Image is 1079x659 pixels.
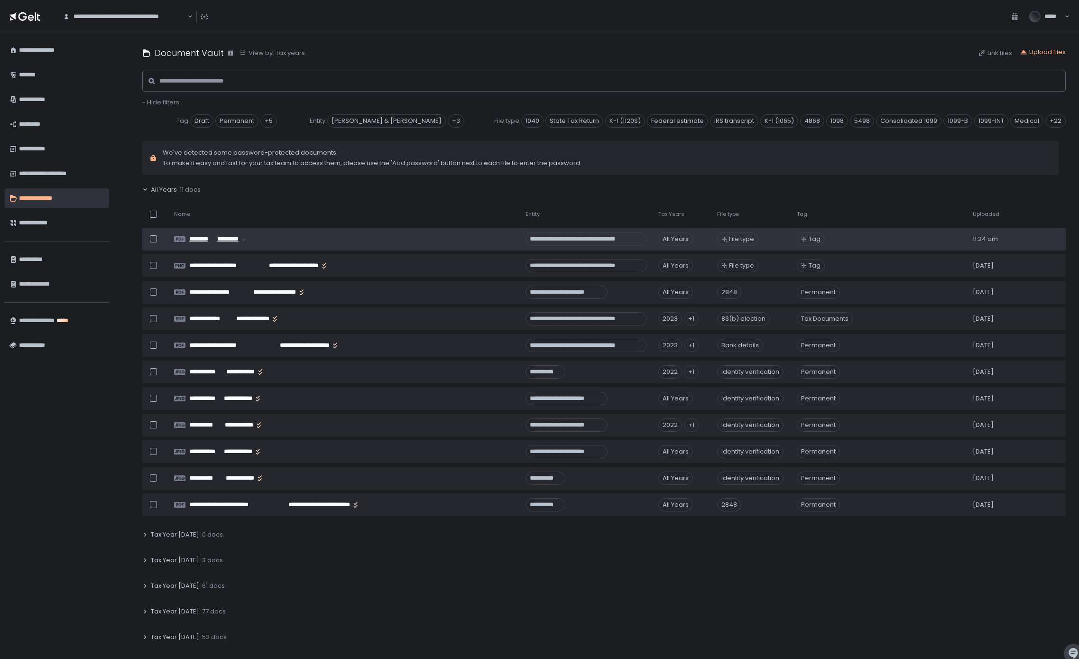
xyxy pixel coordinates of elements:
[684,312,699,325] div: +1
[327,114,446,128] span: [PERSON_NAME] & [PERSON_NAME]
[973,315,994,323] span: [DATE]
[151,582,199,590] span: Tax Year [DATE]
[978,49,1012,57] button: Link files
[797,312,853,325] span: Tax Documents
[717,418,784,432] div: Identity verification
[684,365,699,379] div: +1
[760,114,798,128] span: K-1 (1065)
[797,472,840,485] span: Permanent
[658,472,693,485] div: All Years
[215,114,258,128] span: Permanent
[797,445,840,458] span: Permanent
[658,312,682,325] div: 2023
[202,607,226,616] span: 77 docs
[1045,114,1066,128] div: +22
[717,498,741,511] div: 2848
[658,365,682,379] div: 2022
[973,288,994,297] span: [DATE]
[797,339,840,352] span: Permanent
[973,341,994,350] span: [DATE]
[717,445,784,458] div: Identity verification
[729,261,754,270] span: File type
[658,211,684,218] span: Tax Years
[973,211,999,218] span: Uploaded
[973,394,994,403] span: [DATE]
[797,286,840,299] span: Permanent
[710,114,758,128] span: IRS transcript
[151,556,199,565] span: Tax Year [DATE]
[974,114,1008,128] span: 1099-INT
[202,556,223,565] span: 3 docs
[797,211,807,218] span: Tag
[973,474,994,483] span: [DATE]
[717,392,784,405] div: Identity verification
[800,114,824,128] span: 4868
[658,286,693,299] div: All Years
[717,286,741,299] div: 2848
[186,12,187,21] input: Search for option
[973,501,994,509] span: [DATE]
[717,472,784,485] div: Identity verification
[797,392,840,405] span: Permanent
[658,418,682,432] div: 2022
[973,261,994,270] span: [DATE]
[202,633,227,641] span: 52 docs
[202,530,223,539] span: 0 docs
[850,114,874,128] span: 5498
[163,159,581,167] span: To make it easy and fast for your tax team to access them, please use the 'Add password' button n...
[797,365,840,379] span: Permanent
[1020,48,1066,56] button: Upload files
[163,149,581,157] span: We've detected some password-protected documents.
[973,235,998,243] span: 11:24 am
[658,259,693,272] div: All Years
[605,114,645,128] span: K-1 (1120S)
[174,211,190,218] span: Name
[684,418,699,432] div: +1
[717,312,770,325] div: 83(b) election
[190,114,213,128] span: Draft
[151,607,199,616] span: Tax Year [DATE]
[809,235,821,243] span: Tag
[973,447,994,456] span: [DATE]
[155,46,224,59] h1: Document Vault
[260,114,277,128] div: +5
[180,186,201,194] span: 11 docs
[797,418,840,432] span: Permanent
[973,421,994,429] span: [DATE]
[176,117,188,125] span: Tag
[1010,114,1043,128] span: Medical
[658,498,693,511] div: All Years
[239,49,305,57] button: View by: Tax years
[151,186,177,194] span: All Years
[658,232,693,246] div: All Years
[797,498,840,511] span: Permanent
[57,7,193,27] div: Search for option
[521,114,544,128] span: 1040
[526,211,540,218] span: Entity
[809,261,821,270] span: Tag
[684,339,699,352] div: +1
[717,339,763,352] div: Bank details
[202,582,225,590] span: 61 docs
[151,633,199,641] span: Tax Year [DATE]
[545,114,603,128] span: State Tax Return
[647,114,708,128] span: Federal estimate
[729,235,754,243] span: File type
[658,339,682,352] div: 2023
[494,117,519,125] span: File type
[658,392,693,405] div: All Years
[448,114,464,128] div: +3
[717,365,784,379] div: Identity verification
[658,445,693,458] div: All Years
[151,530,199,539] span: Tax Year [DATE]
[973,368,994,376] span: [DATE]
[310,117,325,125] span: Entity
[876,114,941,128] span: Consolidated 1099
[717,211,739,218] span: File type
[142,98,179,107] button: - Hide filters
[943,114,972,128] span: 1099-B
